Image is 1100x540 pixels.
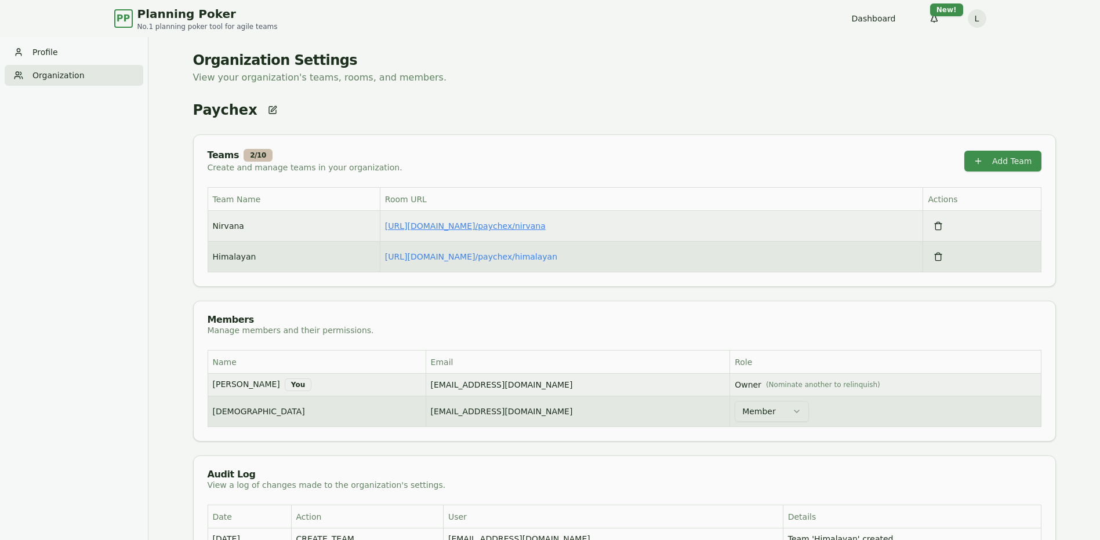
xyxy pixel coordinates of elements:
th: Details [783,505,1041,528]
th: Team Name [208,188,380,211]
div: New! [930,3,963,16]
span: Owner [735,379,1036,391]
td: [EMAIL_ADDRESS][DOMAIN_NAME] [426,396,730,427]
th: Room URL [380,188,923,211]
th: User [443,505,783,528]
th: Actions [923,188,1041,211]
th: Date [208,505,291,528]
td: [DEMOGRAPHIC_DATA] [208,396,426,427]
span: Himalayan [213,251,256,262]
div: Audit Log [208,470,1041,479]
span: Planning Poker [137,6,278,22]
span: PP [117,12,130,25]
a: PPPlanning PokerNo.1 planning poker tool for agile teams [114,6,278,31]
td: [PERSON_NAME] [208,374,426,396]
span: Nirvana [213,220,244,232]
th: Name [208,351,426,374]
span: (Nominate another to relinquish) [766,380,880,389]
div: Teams [208,149,402,162]
button: L [968,9,986,28]
span: No.1 planning poker tool for agile teams [137,22,278,31]
a: [URL][DOMAIN_NAME]/paychex/himalayan [385,252,557,261]
a: [URL][DOMAIN_NAME]/paychex/nirvana [385,221,546,231]
a: Profile [5,42,143,63]
div: Create and manage teams in your organization. [208,162,402,173]
h1: Organization Settings [193,51,1056,70]
p: Paychex [193,101,257,119]
div: Manage members and their permissions. [208,324,374,336]
div: Members [208,315,374,324]
a: Dashboard [852,13,896,24]
div: You [285,378,311,391]
button: Add Team [964,151,1041,172]
button: New! [924,8,945,29]
th: Role [730,351,1041,374]
div: View a log of changes made to the organization's settings. [208,479,1041,491]
th: Action [291,505,443,528]
div: 2 / 10 [244,149,273,162]
td: [EMAIL_ADDRESS][DOMAIN_NAME] [426,374,730,396]
p: View your organization's teams, rooms, and members. [193,70,1056,86]
a: Organization [5,65,143,86]
th: Email [426,351,730,374]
